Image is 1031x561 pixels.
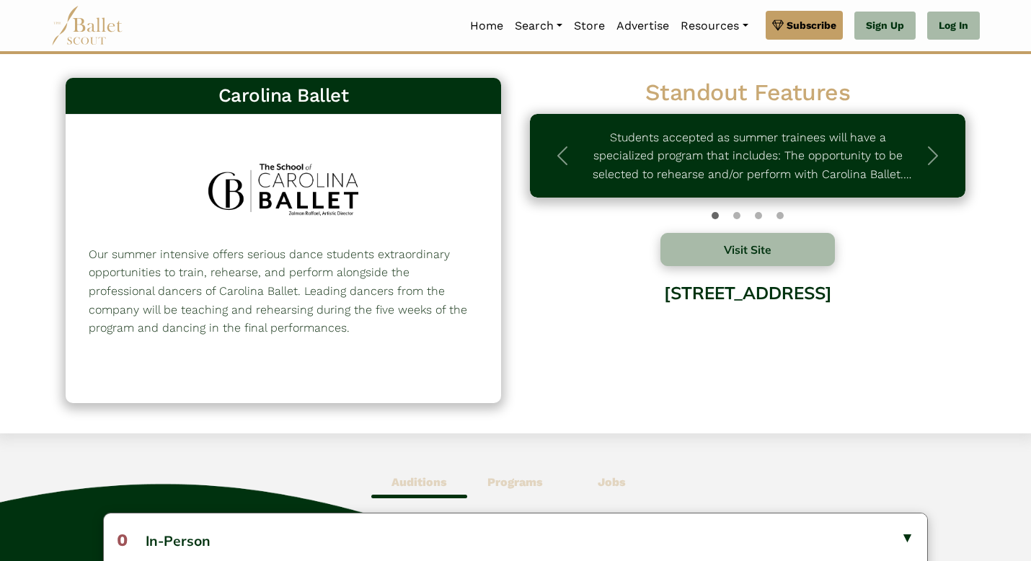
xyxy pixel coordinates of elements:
[530,272,965,388] div: [STREET_ADDRESS]
[611,11,675,41] a: Advertise
[927,12,980,40] a: Log In
[733,205,740,226] button: Slide 1
[117,530,128,550] span: 0
[787,17,836,33] span: Subscribe
[772,17,784,33] img: gem.svg
[464,11,509,41] a: Home
[530,78,965,108] h2: Standout Features
[580,128,915,184] p: Students accepted as summer trainees will have a specialized program that includes: The opportuni...
[712,205,719,226] button: Slide 0
[598,475,626,489] b: Jobs
[766,11,843,40] a: Subscribe
[509,11,568,41] a: Search
[854,12,916,40] a: Sign Up
[776,205,784,226] button: Slide 3
[487,475,543,489] b: Programs
[660,233,835,266] button: Visit Site
[89,245,478,337] p: Our summer intensive offers serious dance students extraordinary opportunities to train, rehearse...
[77,84,490,108] h3: Carolina Ballet
[568,11,611,41] a: Store
[675,11,753,41] a: Resources
[755,205,762,226] button: Slide 2
[391,475,447,489] b: Auditions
